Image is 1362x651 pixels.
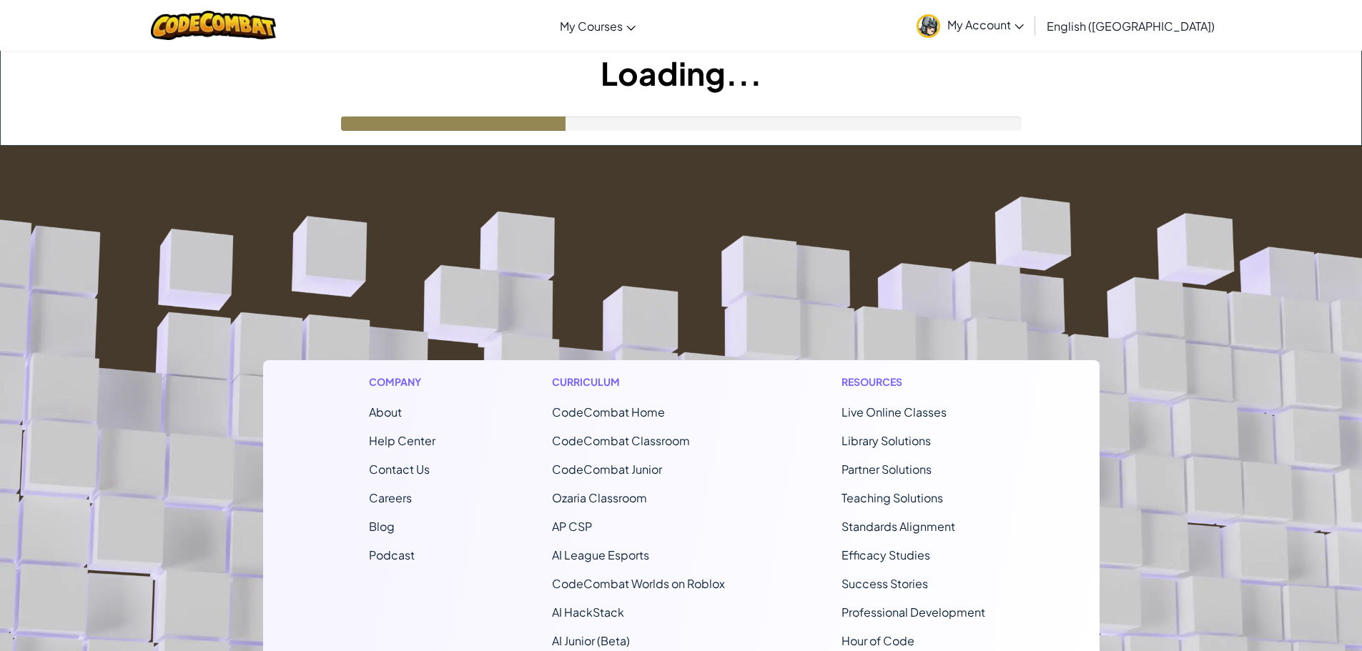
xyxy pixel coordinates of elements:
a: Live Online Classes [842,404,947,419]
a: My Account [909,3,1031,48]
a: AI Junior (Beta) [552,633,630,648]
a: Hour of Code [842,633,914,648]
a: Help Center [369,433,435,448]
a: Ozaria Classroom [552,490,647,505]
img: CodeCombat logo [151,11,276,40]
a: AP CSP [552,519,592,534]
a: Partner Solutions [842,462,932,477]
a: Efficacy Studies [842,547,930,562]
a: Blog [369,519,395,534]
a: Teaching Solutions [842,490,943,505]
a: Professional Development [842,605,985,620]
a: About [369,404,402,419]
a: Careers [369,490,412,505]
h1: Company [369,374,435,389]
a: English ([GEOGRAPHIC_DATA]) [1040,6,1222,45]
a: Podcast [369,547,415,562]
a: My Courses [553,6,643,45]
a: Standards Alignment [842,519,955,534]
a: CodeCombat Junior [552,462,662,477]
img: avatar [917,14,940,38]
span: My Courses [560,19,623,34]
a: CodeCombat Worlds on Roblox [552,576,725,591]
span: Contact Us [369,462,430,477]
span: My Account [947,17,1024,32]
a: AI HackStack [552,605,624,620]
a: Library Solutions [842,433,931,448]
h1: Resources [842,374,994,389]
a: Success Stories [842,576,928,591]
h1: Curriculum [552,374,725,389]
span: English ([GEOGRAPHIC_DATA]) [1047,19,1215,34]
a: AI League Esports [552,547,649,562]
h1: Loading... [1,51,1361,95]
span: CodeCombat Home [552,404,665,419]
a: CodeCombat Classroom [552,433,690,448]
